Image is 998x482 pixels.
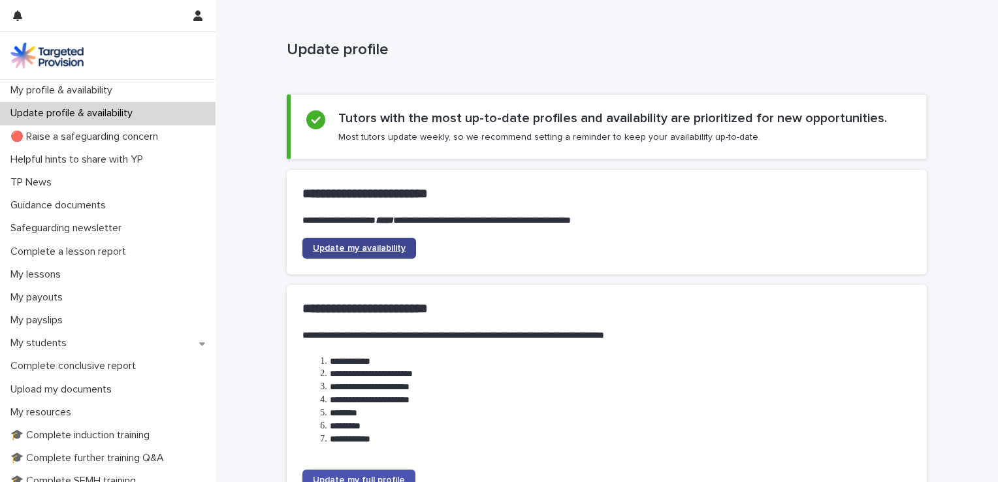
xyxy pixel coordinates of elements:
p: Upload my documents [5,383,122,396]
p: Update profile [287,40,922,59]
p: 🔴 Raise a safeguarding concern [5,131,169,143]
a: Update my availability [302,238,416,259]
p: Guidance documents [5,199,116,212]
h2: Tutors with the most up-to-date profiles and availability are prioritized for new opportunities. [338,110,887,126]
p: My lessons [5,268,71,281]
p: My profile & availability [5,84,123,97]
img: M5nRWzHhSzIhMunXDL62 [10,42,84,69]
span: Update my availability [313,244,406,253]
p: My payouts [5,291,73,304]
p: My payslips [5,314,73,327]
p: Complete a lesson report [5,246,137,258]
p: 🎓 Complete induction training [5,429,160,442]
p: Complete conclusive report [5,360,146,372]
p: My resources [5,406,82,419]
p: Most tutors update weekly, so we recommend setting a reminder to keep your availability up-to-date. [338,131,760,143]
p: Update profile & availability [5,107,143,120]
p: Helpful hints to share with YP [5,153,153,166]
p: TP News [5,176,62,189]
p: 🎓 Complete further training Q&A [5,452,174,464]
p: My students [5,337,77,349]
p: Safeguarding newsletter [5,222,132,234]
